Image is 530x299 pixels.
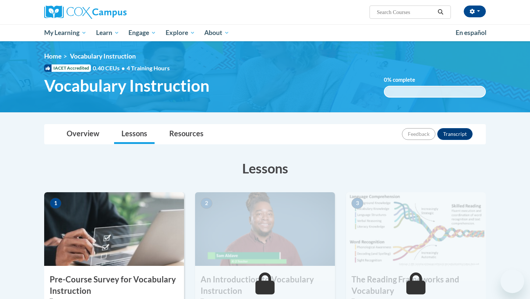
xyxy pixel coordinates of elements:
[44,64,91,72] span: IACET Accredited
[44,76,209,95] span: Vocabulary Instruction
[376,8,435,17] input: Search Courses
[39,24,91,41] a: My Learning
[464,6,486,17] button: Account Settings
[44,28,86,37] span: My Learning
[50,198,61,209] span: 1
[456,29,487,36] span: En español
[346,192,486,266] img: Course Image
[70,52,136,60] span: Vocabulary Instruction
[384,77,387,83] span: 0
[166,28,195,37] span: Explore
[346,274,486,297] h3: The Reading Frameworks and Vocabulary
[114,124,155,144] a: Lessons
[91,24,124,41] a: Learn
[204,28,229,37] span: About
[402,128,435,140] button: Feedback
[44,274,184,297] h3: Pre-Course Survey for Vocabulary Instruction
[162,124,211,144] a: Resources
[128,28,156,37] span: Engage
[501,270,524,293] iframe: Button to launch messaging window
[384,76,426,84] label: % complete
[201,198,212,209] span: 2
[44,52,61,60] a: Home
[59,124,107,144] a: Overview
[44,6,127,19] img: Cox Campus
[161,24,200,41] a: Explore
[44,192,184,266] img: Course Image
[451,25,491,41] a: En español
[127,64,170,71] span: 4 Training Hours
[121,64,125,71] span: •
[435,8,446,17] button: Search
[93,64,127,72] span: 0.40 CEUs
[437,128,473,140] button: Transcript
[195,274,335,297] h3: An Introduction to Vocabulary Instruction
[33,24,497,41] div: Main menu
[96,28,119,37] span: Learn
[44,159,486,177] h3: Lessons
[44,6,184,19] a: Cox Campus
[200,24,234,41] a: About
[195,192,335,266] img: Course Image
[124,24,161,41] a: Engage
[351,198,363,209] span: 3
